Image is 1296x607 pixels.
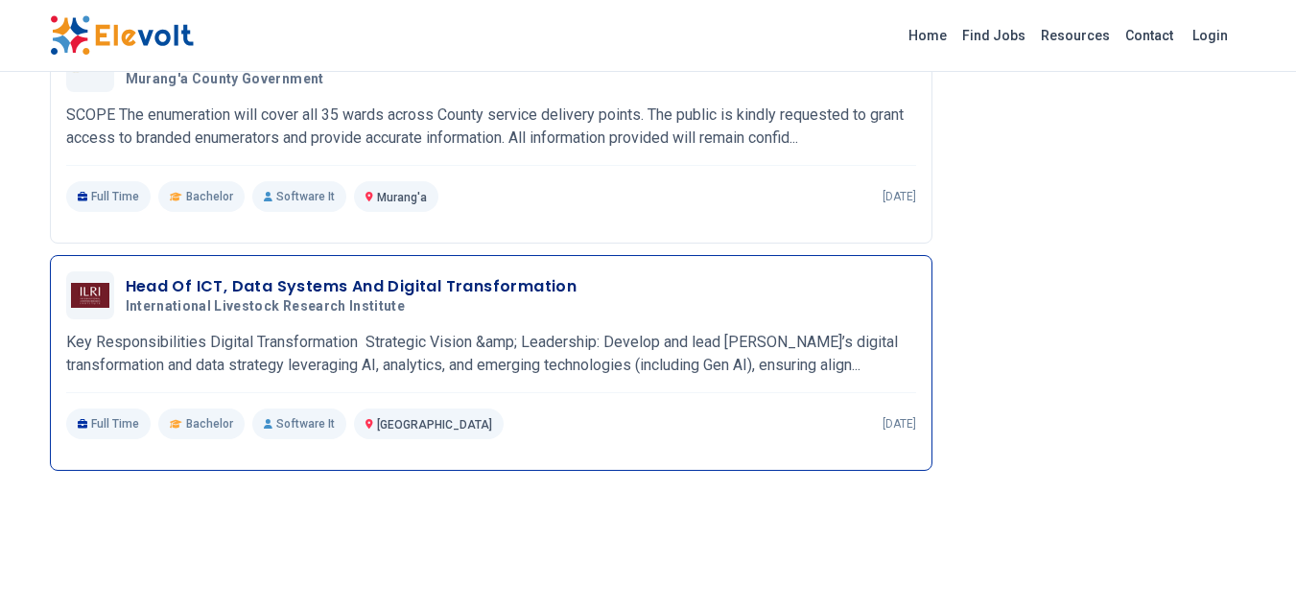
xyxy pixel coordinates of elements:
[126,275,577,298] h3: Head Of ICT, Data Systems And Digital Transformation
[1181,16,1239,55] a: Login
[50,15,194,56] img: Elevolt
[1033,20,1118,51] a: Resources
[377,418,492,432] span: [GEOGRAPHIC_DATA]
[66,181,152,212] p: Full Time
[66,44,916,212] a: Murang'a County GovernmentEnumeratorsMurang'a County GovernmentSCOPE The enumeration will cover a...
[126,71,324,88] span: Murang'a County Government
[1118,20,1181,51] a: Contact
[252,181,346,212] p: Software It
[883,416,916,432] p: [DATE]
[252,409,346,439] p: Software It
[377,191,427,204] span: Murang'a
[954,20,1033,51] a: Find Jobs
[66,409,152,439] p: Full Time
[901,20,954,51] a: Home
[1200,515,1296,607] iframe: Chat Widget
[71,283,109,309] img: International Livestock Research Institute
[66,331,916,377] p: Key Responsibilities Digital Transformation Strategic Vision &amp; Leadership: Develop and lead [...
[66,271,916,439] a: International Livestock Research InstituteHead Of ICT, Data Systems And Digital TransformationInt...
[126,298,406,315] span: International Livestock Research Institute
[66,104,916,150] p: SCOPE The enumeration will cover all 35 wards across County service delivery points. The public i...
[186,416,233,432] span: Bachelor
[186,189,233,204] span: Bachelor
[883,189,916,204] p: [DATE]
